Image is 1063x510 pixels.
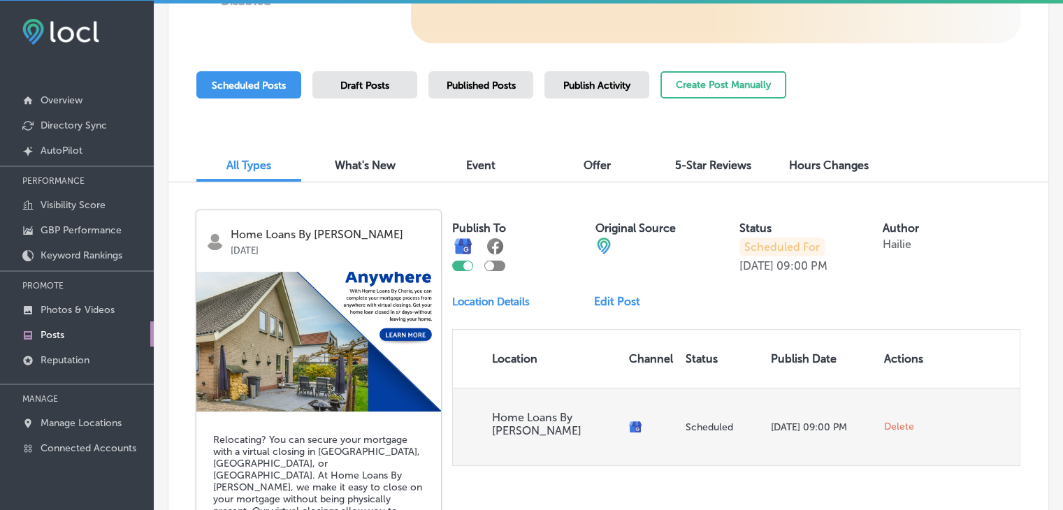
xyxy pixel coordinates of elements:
p: 09:00 PM [776,259,827,272]
p: Visibility Score [41,199,106,211]
p: Directory Sync [41,119,107,131]
p: Home Loans By [PERSON_NAME] [492,411,618,437]
span: Draft Posts [340,80,389,92]
p: GBP Performance [41,224,122,236]
th: Publish Date [765,330,878,388]
p: Overview [41,94,82,106]
div: v 4.0.25 [39,22,68,34]
span: Published Posts [447,80,516,92]
p: Location Details [452,296,530,308]
button: Create Post Manually [660,71,786,99]
p: [DATE] 09:00 PM [771,421,873,433]
span: Delete [884,421,914,433]
label: Status [739,221,772,235]
img: tab_domain_overview_orange.svg [38,81,49,92]
p: Hailie [883,238,911,251]
p: Photos & Videos [41,304,115,316]
img: tab_keywords_by_traffic_grey.svg [139,81,150,92]
img: website_grey.svg [22,36,34,48]
img: logo_orange.svg [22,22,34,34]
label: Original Source [595,221,676,235]
a: Edit Post [594,295,651,308]
div: Domain Overview [53,82,125,92]
div: Domain: [DOMAIN_NAME] [36,36,154,48]
label: Author [883,221,919,235]
div: Keywords by Traffic [154,82,236,92]
span: 5-Star Reviews [675,159,751,172]
span: Scheduled Posts [212,80,286,92]
img: logo [206,233,224,250]
th: Location [453,330,623,388]
span: Hours Changes [789,159,869,172]
img: cba84b02adce74ede1fb4a8549a95eca.png [595,238,612,254]
p: Home Loans By [PERSON_NAME] [231,228,431,241]
img: 051248fb-c465-466b-98b5-dc84e5c0c3785.png [196,272,441,411]
p: Manage Locations [41,417,122,429]
span: What's New [335,159,396,172]
th: Status [680,330,765,388]
span: Offer [584,159,611,172]
p: AutoPilot [41,145,82,156]
p: Scheduled For [739,238,825,256]
p: Reputation [41,354,89,366]
p: [DATE] [231,241,431,256]
p: Keyword Rankings [41,249,122,261]
p: [DATE] [739,259,774,272]
p: Scheduled [686,421,760,433]
span: Publish Activity [563,80,630,92]
span: All Types [226,159,271,172]
label: Publish To [452,221,506,235]
p: Posts [41,329,64,341]
img: fda3e92497d09a02dc62c9cd864e3231.png [22,19,99,45]
span: Event [466,159,496,172]
th: Channel [623,330,680,388]
p: Connected Accounts [41,442,136,454]
th: Actions [878,330,929,388]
